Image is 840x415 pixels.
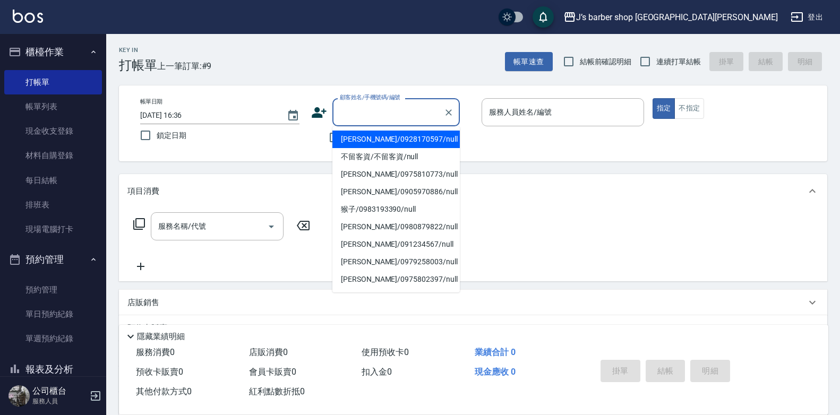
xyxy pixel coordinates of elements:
[340,93,400,101] label: 顧客姓名/手機號碼/編號
[249,386,305,396] span: 紅利點數折抵 0
[332,201,460,218] li: 猴子/0983193390/null
[332,271,460,288] li: [PERSON_NAME]/0975802397/null
[4,143,102,168] a: 材料自購登錄
[362,347,409,357] span: 使用預收卡 0
[4,217,102,241] a: 現場電腦打卡
[119,290,827,315] div: 店販銷售
[157,59,212,73] span: 上一筆訂單:#9
[249,367,296,377] span: 會員卡販賣 0
[576,11,778,24] div: J’s barber shop [GEOGRAPHIC_DATA][PERSON_NAME]
[136,347,175,357] span: 服務消費 0
[653,98,675,119] button: 指定
[127,297,159,308] p: 店販銷售
[119,47,157,54] h2: Key In
[140,107,276,124] input: YYYY/MM/DD hh:mm
[362,367,392,377] span: 扣入金 0
[119,315,827,341] div: 預收卡販賣
[280,103,306,128] button: Choose date, selected date is 2025-09-10
[8,385,30,407] img: Person
[674,98,704,119] button: 不指定
[4,302,102,326] a: 單日預約紀錄
[4,356,102,383] button: 報表及分析
[127,323,167,334] p: 預收卡販賣
[4,94,102,119] a: 帳單列表
[332,183,460,201] li: [PERSON_NAME]/0905970886/null
[4,278,102,302] a: 預約管理
[127,186,159,197] p: 項目消費
[580,56,632,67] span: 結帳前確認明細
[786,7,827,27] button: 登出
[4,326,102,351] a: 單週預約紀錄
[332,236,460,253] li: [PERSON_NAME]/091234567/null
[4,168,102,193] a: 每日結帳
[119,58,157,73] h3: 打帳單
[4,70,102,94] a: 打帳單
[332,131,460,148] li: [PERSON_NAME]/0928170597/null
[332,166,460,183] li: [PERSON_NAME]/0975810773/null
[136,386,192,396] span: 其他付款方式 0
[559,6,782,28] button: J’s barber shop [GEOGRAPHIC_DATA][PERSON_NAME]
[249,347,288,357] span: 店販消費 0
[13,10,43,23] img: Logo
[4,38,102,66] button: 櫃檯作業
[136,367,183,377] span: 預收卡販賣 0
[441,105,456,120] button: Clear
[263,218,280,235] button: Open
[140,98,162,106] label: 帳單日期
[656,56,701,67] span: 連續打單結帳
[137,331,185,342] p: 隱藏業績明細
[332,253,460,271] li: [PERSON_NAME]/0979258003/null
[475,347,516,357] span: 業績合計 0
[332,218,460,236] li: [PERSON_NAME]/0980879822/null
[4,119,102,143] a: 現金收支登錄
[332,148,460,166] li: 不留客資/不留客資/null
[32,396,87,406] p: 服務人員
[533,6,554,28] button: save
[4,193,102,217] a: 排班表
[4,246,102,273] button: 預約管理
[475,367,516,377] span: 現金應收 0
[505,52,553,72] button: 帳單速查
[119,174,827,208] div: 項目消費
[32,386,87,396] h5: 公司櫃台
[332,288,460,306] li: 施/0909660303/null
[157,130,186,141] span: 鎖定日期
